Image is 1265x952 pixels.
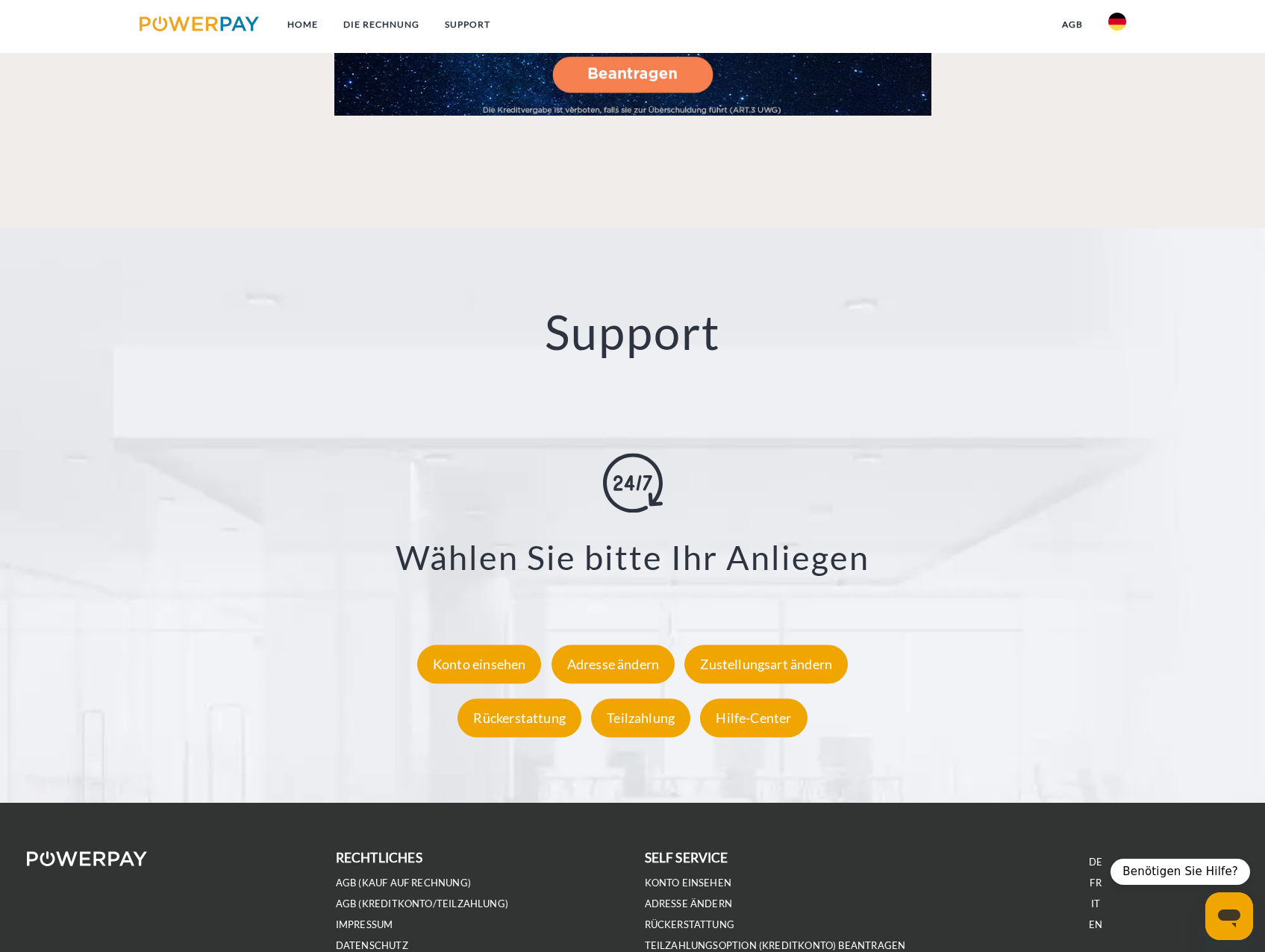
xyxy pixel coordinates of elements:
div: Zustellungsart ändern [684,645,848,683]
h3: Wählen Sie bitte Ihr Anliegen [82,536,1184,578]
a: Rückerstattung [645,918,735,931]
img: logo-powerpay-white.svg [27,851,147,866]
h2: Support [63,303,1202,362]
a: Hilfe-Center [696,710,810,726]
iframe: Schaltfläche zum Öffnen des Messaging-Fensters; Konversation läuft [1205,892,1253,940]
a: Teilzahlungsoption (KREDITKONTO) beantragen [645,939,906,952]
a: FR [1090,877,1101,889]
a: DATENSCHUTZ [336,939,408,952]
a: Zustellungsart ändern [681,656,852,672]
b: rechtliches [336,850,422,865]
a: Adresse ändern [548,656,679,672]
a: SUPPORT [432,11,503,38]
a: Teilzahlung [587,710,694,726]
div: Konto einsehen [417,645,542,683]
div: Rückerstattung [457,698,581,737]
a: AGB (Kauf auf Rechnung) [336,877,471,889]
b: self service [645,850,728,865]
img: online-shopping.svg [603,453,663,513]
div: Hilfe-Center [700,698,807,737]
a: agb [1049,11,1096,38]
a: Konto einsehen [413,656,546,672]
a: Konto einsehen [645,877,732,889]
a: DE [1089,856,1102,868]
a: Rückerstattung [454,710,585,726]
div: Benötigen Sie Hilfe? [1111,859,1250,885]
a: EN [1089,918,1102,931]
a: Home [275,11,331,38]
img: de [1108,13,1126,31]
a: Adresse ändern [645,898,733,910]
a: IMPRESSUM [336,918,393,931]
a: DIE RECHNUNG [331,11,432,38]
div: Adresse ändern [552,645,675,683]
img: logo-powerpay.svg [140,16,260,31]
a: IT [1091,898,1100,910]
a: AGB (Kreditkonto/Teilzahlung) [336,898,508,910]
div: Teilzahlung [591,698,690,737]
